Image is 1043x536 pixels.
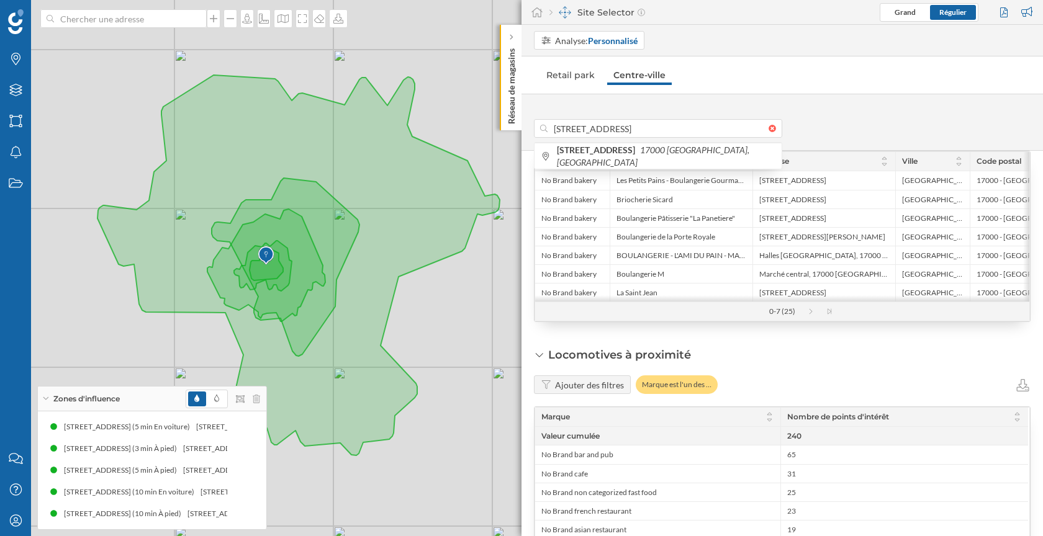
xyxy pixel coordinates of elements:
span: 31 [787,469,796,479]
span: [STREET_ADDRESS] [759,288,826,298]
span: 17000 - [GEOGRAPHIC_DATA] [977,269,1041,279]
span: Boulangerie M [616,269,664,279]
span: No Brand bakery [541,251,597,261]
span: 65 [787,450,796,460]
a: Retail park [540,65,601,85]
span: No Brand bakery [541,269,597,279]
span: No Brand bakery [541,288,597,298]
span: Marché central, 17000 [GEOGRAPHIC_DATA] [759,269,889,279]
span: 17000 - [GEOGRAPHIC_DATA] [977,195,1041,205]
span: No Brand french restaurant [541,506,631,516]
span: [GEOGRAPHIC_DATA] [902,269,964,279]
span: Support [26,9,71,20]
span: 25 [787,488,796,498]
img: dashboards-manager.svg [559,6,571,19]
span: Halles [GEOGRAPHIC_DATA], 17000 [GEOGRAPHIC_DATA] [759,251,889,261]
span: 17000 - [GEOGRAPHIC_DATA] [977,176,1041,185]
span: No Brand bakery [541,195,597,205]
span: [GEOGRAPHIC_DATA] [902,176,964,185]
span: No Brand cafe [541,469,588,479]
span: 17000 - [GEOGRAPHIC_DATA] [977,213,1041,223]
span: Briocherie Sicard [616,195,673,205]
span: Marque [541,411,570,422]
div: Marque est l'un des … [636,375,718,394]
span: 17000 - [GEOGRAPHIC_DATA] [977,251,1041,261]
span: No Brand bakery [541,213,597,223]
span: [GEOGRAPHIC_DATA] [902,213,964,223]
span: [GEOGRAPHIC_DATA] [902,232,964,242]
span: BOULANGERIE - L'AMI DU PAIN - MARCHÉ CENTRAL [616,251,746,261]
span: Ville [902,156,918,167]
div: Ajouter des filtres [555,378,624,391]
strong: Personnalisé [588,35,638,46]
span: 23 [787,506,796,516]
i: 17000 [GEOGRAPHIC_DATA], [GEOGRAPHIC_DATA] [557,145,749,167]
span: Grand [895,7,916,17]
span: Nombre de points d'intérêt [787,411,889,422]
span: No Brand bakery [541,176,597,185]
img: Marker [258,243,274,268]
div: [STREET_ADDRESS] (5 min À pied) [183,464,302,476]
span: [STREET_ADDRESS][PERSON_NAME] [759,232,885,242]
span: [STREET_ADDRESS] [759,176,826,185]
span: Zones d'influence [53,393,120,404]
span: Valeur cumulée [541,431,600,440]
span: [GEOGRAPHIC_DATA] [902,195,964,205]
span: 17000 - [GEOGRAPHIC_DATA] [977,232,1041,242]
span: [GEOGRAPHIC_DATA] [902,251,964,261]
span: 19 [787,525,796,535]
div: [STREET_ADDRESS] (5 min À pied) [64,464,183,476]
div: [STREET_ADDRESS] (5 min En voiture) [64,421,196,433]
span: 17000 - [GEOGRAPHIC_DATA] [977,288,1041,298]
span: [GEOGRAPHIC_DATA] [902,288,964,298]
div: 0-7 (25) [757,306,808,316]
span: No Brand bakery [541,232,597,242]
span: Boulangerie de la Porte Royale [616,232,715,242]
div: [STREET_ADDRESS] (3 min À pied) [183,442,302,455]
span: No Brand non categorized fast food [541,488,657,498]
p: Réseau de magasins [505,43,518,124]
div: Locomotives à proximité [548,347,691,363]
span: Boulangerie Pâtisserie "La Panetiere" [616,213,735,223]
div: [STREET_ADDRESS] (10 min À pied) [64,507,187,520]
div: [STREET_ADDRESS] (10 min À pied) [187,507,311,520]
span: La Saint Jean [616,288,657,298]
div: [STREET_ADDRESS] (10 min En voiture) [201,486,337,498]
span: Régulier [939,7,967,17]
span: 240 [787,431,801,442]
span: No Brand bar and pub [541,450,613,460]
div: Analyse: [555,34,638,47]
div: [STREET_ADDRESS] (3 min À pied) [64,442,183,455]
span: [STREET_ADDRESS] [759,213,826,223]
span: No Brand asian restaurant [541,525,626,535]
div: Site Selector [549,6,645,19]
div: [STREET_ADDRESS] (5 min En voiture) [196,421,328,433]
div: [STREET_ADDRESS] (10 min En voiture) [64,486,201,498]
b: [STREET_ADDRESS] [557,145,638,155]
img: Logo Geoblink [8,9,24,34]
span: Les Petits Pains - Boulangerie Gourmande [616,176,746,185]
span: [STREET_ADDRESS] [759,195,826,205]
a: Centre-ville [607,65,672,85]
span: Code postal [977,156,1021,167]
